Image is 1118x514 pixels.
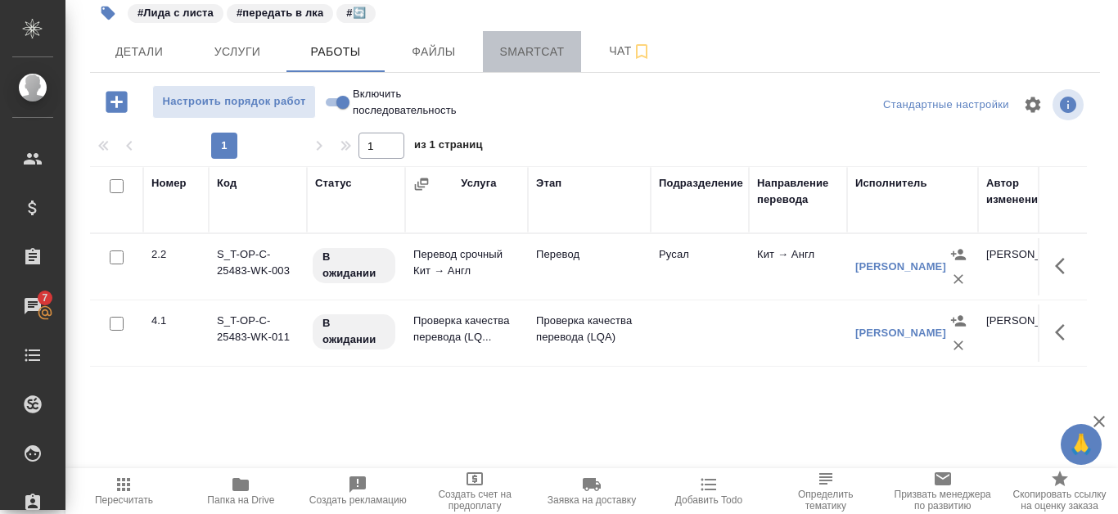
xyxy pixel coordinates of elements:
[1001,468,1118,514] button: Скопировать ссылку на оценку заказа
[534,468,651,514] button: Заявка на доставку
[300,468,417,514] button: Создать рекламацию
[161,92,307,111] span: Настроить порядок работ
[311,246,397,285] div: Исполнитель назначен, приступать к работе пока рано
[209,304,307,362] td: S_T-OP-C-25483-WK-011
[417,468,534,514] button: Создать счет на предоплату
[100,42,178,62] span: Детали
[894,489,991,512] span: Призвать менеджера по развитию
[978,304,1076,362] td: [PERSON_NAME]
[493,42,571,62] span: Smartcat
[322,315,385,348] p: В ожидании
[151,313,201,329] div: 4.1
[591,41,669,61] span: Чат
[855,260,946,273] a: [PERSON_NAME]
[1061,424,1102,465] button: 🙏
[95,494,153,506] span: Пересчитать
[777,489,874,512] span: Определить тематику
[394,42,473,62] span: Файлы
[1067,427,1095,462] span: 🙏
[659,175,743,192] div: Подразделение
[946,309,971,333] button: Назначить
[183,468,300,514] button: Папка на Drive
[296,42,375,62] span: Работы
[137,5,214,21] p: #Лида с листа
[536,313,642,345] p: Проверка качества перевода (LQA)
[767,468,884,514] button: Определить тематику
[414,135,483,159] span: из 1 страниц
[749,238,847,295] td: Кит → Англ
[405,304,528,362] td: Проверка качества перевода (LQ...
[1045,246,1084,286] button: Здесь прячутся важные кнопки
[1053,89,1087,120] span: Посмотреть информацию
[335,5,376,19] span: 🔄️
[237,5,323,21] p: #передать в лка
[1045,313,1084,352] button: Здесь прячутся важные кнопки
[650,468,767,514] button: Добавить Todo
[946,267,971,291] button: Удалить
[152,85,316,119] button: Настроить порядок работ
[225,5,335,19] span: передать в лка
[217,175,237,192] div: Код
[32,290,57,306] span: 7
[884,468,1001,514] button: Призвать менеджера по развитию
[126,5,225,19] span: Лида с листа
[855,327,946,339] a: [PERSON_NAME]
[536,246,642,263] p: Перевод
[651,238,749,295] td: Русал
[405,238,528,295] td: Перевод срочный Кит → Англ
[757,175,839,208] div: Направление перевода
[315,175,352,192] div: Статус
[309,494,407,506] span: Создать рекламацию
[1013,85,1053,124] span: Настроить таблицу
[209,238,307,295] td: S_T-OP-C-25483-WK-003
[461,175,496,192] div: Услуга
[311,313,397,351] div: Исполнитель назначен, приступать к работе пока рано
[151,175,187,192] div: Номер
[855,175,927,192] div: Исполнитель
[4,286,61,327] a: 7
[879,92,1013,118] div: split button
[346,5,365,21] p: #🔄️
[426,489,524,512] span: Создать счет на предоплату
[536,175,561,192] div: Этап
[353,86,457,119] span: Включить последовательность
[548,494,636,506] span: Заявка на доставку
[946,333,971,358] button: Удалить
[632,42,651,61] svg: Подписаться
[946,242,971,267] button: Назначить
[675,494,742,506] span: Добавить Todo
[986,175,1068,208] div: Автор изменения
[198,42,277,62] span: Услуги
[978,238,1076,295] td: [PERSON_NAME]
[322,249,385,282] p: В ожидании
[151,246,201,263] div: 2.2
[65,468,183,514] button: Пересчитать
[207,494,274,506] span: Папка на Drive
[413,176,430,192] button: Сгруппировать
[94,85,139,119] button: Добавить работу
[1011,489,1108,512] span: Скопировать ссылку на оценку заказа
